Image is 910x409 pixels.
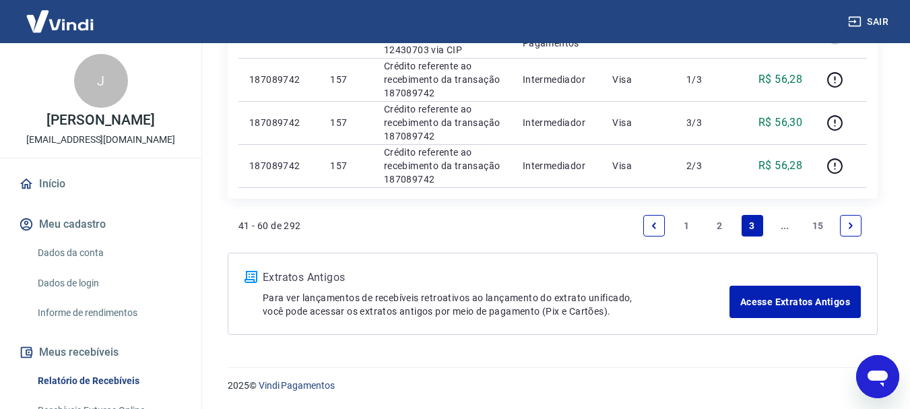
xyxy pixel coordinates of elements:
a: Page 2 [709,215,730,237]
p: Intermediador [523,73,591,86]
iframe: Botão para abrir a janela de mensagens [856,355,899,398]
a: Vindi Pagamentos [259,380,335,391]
p: R$ 56,28 [758,71,802,88]
a: Next page [840,215,862,237]
p: 2025 © [228,379,878,393]
p: 157 [330,73,362,86]
a: Page 15 [807,215,829,237]
p: 187089742 [249,73,308,86]
p: 2/3 [686,159,726,172]
p: Visa [612,116,665,129]
p: Visa [612,159,665,172]
p: [EMAIL_ADDRESS][DOMAIN_NAME] [26,133,175,147]
div: J [74,54,128,108]
a: Relatório de Recebíveis [32,367,185,395]
a: Previous page [643,215,665,237]
p: 3/3 [686,116,726,129]
p: 157 [330,116,362,129]
a: Dados de login [32,270,185,297]
p: 187089742 [249,116,308,129]
p: Visa [612,73,665,86]
button: Sair [845,9,894,34]
p: 187089742 [249,159,308,172]
p: Intermediador [523,116,591,129]
a: Page 3 is your current page [742,215,763,237]
p: Intermediador [523,159,591,172]
a: Page 1 [676,215,698,237]
a: Jump forward [774,215,795,237]
p: R$ 56,30 [758,115,802,131]
a: Dados da conta [32,239,185,267]
button: Meus recebíveis [16,338,185,367]
p: 41 - 60 de 292 [238,219,301,232]
a: Informe de rendimentos [32,299,185,327]
img: Vindi [16,1,104,42]
p: Para ver lançamentos de recebíveis retroativos ao lançamento do extrato unificado, você pode aces... [263,291,729,318]
a: Início [16,169,185,199]
p: 157 [330,159,362,172]
p: Crédito referente ao recebimento da transação 187089742 [384,102,501,143]
img: ícone [245,271,257,283]
p: [PERSON_NAME] [46,113,154,127]
p: Crédito referente ao recebimento da transação 187089742 [384,146,501,186]
a: Acesse Extratos Antigos [729,286,861,318]
button: Meu cadastro [16,210,185,239]
p: 1/3 [686,73,726,86]
p: R$ 56,28 [758,158,802,174]
p: Extratos Antigos [263,270,729,286]
ul: Pagination [638,210,867,242]
p: Crédito referente ao recebimento da transação 187089742 [384,59,501,100]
